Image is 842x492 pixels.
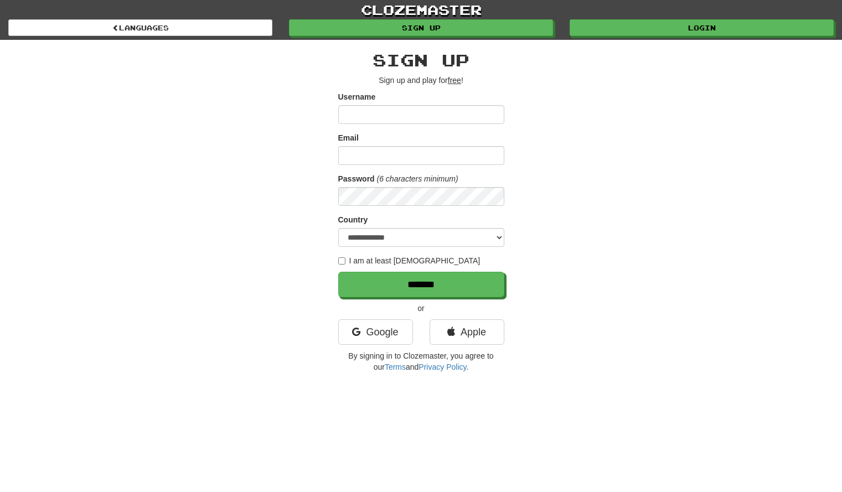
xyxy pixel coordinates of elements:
label: I am at least [DEMOGRAPHIC_DATA] [338,255,481,266]
label: Username [338,91,376,102]
label: Password [338,173,375,184]
a: Privacy Policy [419,362,466,371]
p: or [338,303,504,314]
p: Sign up and play for ! [338,75,504,86]
u: free [448,76,461,85]
h2: Sign up [338,51,504,69]
a: Google [338,319,413,345]
a: Terms [385,362,406,371]
a: Login [570,19,834,36]
a: Apple [430,319,504,345]
p: By signing in to Clozemaster, you agree to our and . [338,350,504,372]
input: I am at least [DEMOGRAPHIC_DATA] [338,257,345,265]
a: Languages [8,19,272,36]
label: Country [338,214,368,225]
a: Sign up [289,19,553,36]
label: Email [338,132,359,143]
em: (6 characters minimum) [377,174,458,183]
